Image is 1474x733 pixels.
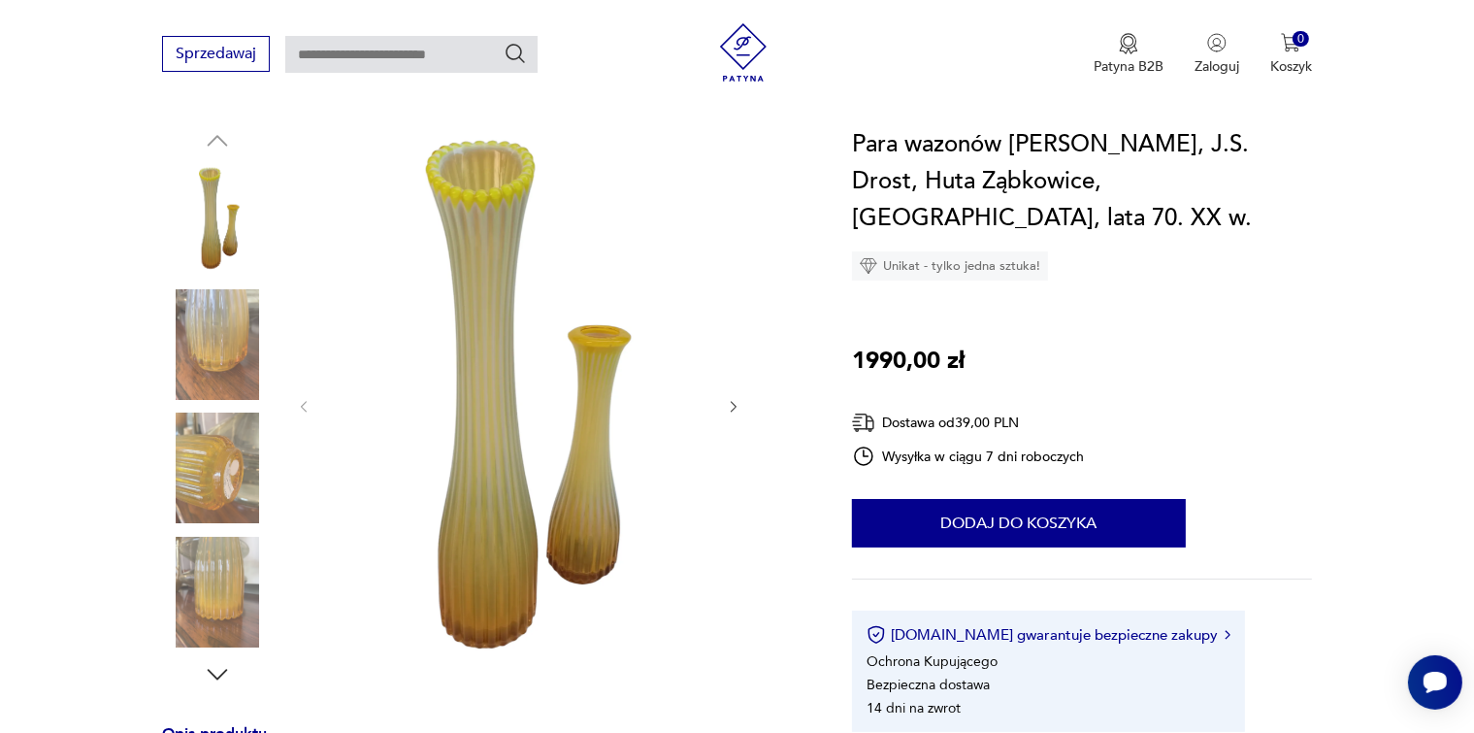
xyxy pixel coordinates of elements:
[852,411,1085,435] div: Dostawa od 39,00 PLN
[1408,655,1462,710] iframe: Smartsupp widget button
[867,699,961,717] li: 14 dni na zwrot
[1094,33,1163,76] a: Ikona medaluPatyna B2B
[1281,33,1300,52] img: Ikona koszyka
[714,23,772,82] img: Patyna - sklep z meblami i dekoracjami vintage
[1119,33,1138,54] img: Ikona medalu
[1270,33,1312,76] button: 0Koszyk
[332,126,706,683] img: Zdjęcie produktu Para wazonów Trąbka, J.S. Drost, Huta Ząbkowice, Polska, lata 70. XX w.
[867,625,886,645] img: Ikona certyfikatu
[1094,33,1163,76] button: Patyna B2B
[162,49,270,62] a: Sprzedawaj
[1270,57,1312,76] p: Koszyk
[852,445,1085,468] div: Wysyłka w ciągu 7 dni roboczych
[504,42,527,65] button: Szukaj
[162,537,273,648] img: Zdjęcie produktu Para wazonów Trąbka, J.S. Drost, Huta Ząbkowice, Polska, lata 70. XX w.
[852,499,1186,548] button: Dodaj do koszyka
[162,289,273,400] img: Zdjęcie produktu Para wazonów Trąbka, J.S. Drost, Huta Ząbkowice, Polska, lata 70. XX w.
[867,625,1230,645] button: [DOMAIN_NAME] gwarantuje bezpieczne zakupy
[1207,33,1227,52] img: Ikonka użytkownika
[852,251,1048,281] div: Unikat - tylko jedna sztuka!
[162,413,273,523] img: Zdjęcie produktu Para wazonów Trąbka, J.S. Drost, Huta Ząbkowice, Polska, lata 70. XX w.
[860,257,877,275] img: Ikona diamentu
[1195,33,1239,76] button: Zaloguj
[1195,57,1239,76] p: Zaloguj
[852,126,1312,237] h1: Para wazonów [PERSON_NAME], J.S. Drost, Huta Ząbkowice, [GEOGRAPHIC_DATA], lata 70. XX w.
[1293,31,1309,48] div: 0
[852,411,875,435] img: Ikona dostawy
[867,652,998,671] li: Ochrona Kupującego
[1094,57,1163,76] p: Patyna B2B
[1225,630,1230,640] img: Ikona strzałki w prawo
[162,165,273,276] img: Zdjęcie produktu Para wazonów Trąbka, J.S. Drost, Huta Ząbkowice, Polska, lata 70. XX w.
[162,36,270,72] button: Sprzedawaj
[852,343,965,380] p: 1990,00 zł
[867,676,990,694] li: Bezpieczna dostawa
